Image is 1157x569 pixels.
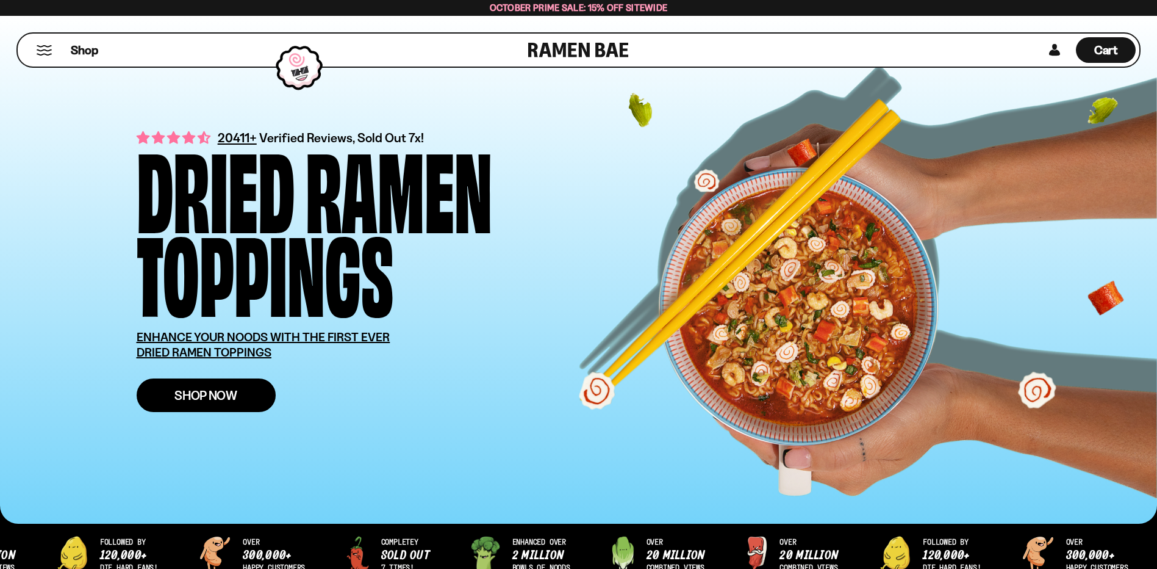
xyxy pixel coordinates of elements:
[490,2,668,13] span: October Prime Sale: 15% off Sitewide
[71,42,98,59] span: Shop
[137,228,393,311] div: Toppings
[137,330,390,360] u: ENHANCE YOUR NOODS WITH THE FIRST EVER DRIED RAMEN TOPPINGS
[174,389,237,402] span: Shop Now
[306,144,492,228] div: Ramen
[71,37,98,63] a: Shop
[1076,34,1136,67] div: Cart
[137,379,276,412] a: Shop Now
[36,45,52,56] button: Mobile Menu Trigger
[137,144,295,228] div: Dried
[1094,43,1118,57] span: Cart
